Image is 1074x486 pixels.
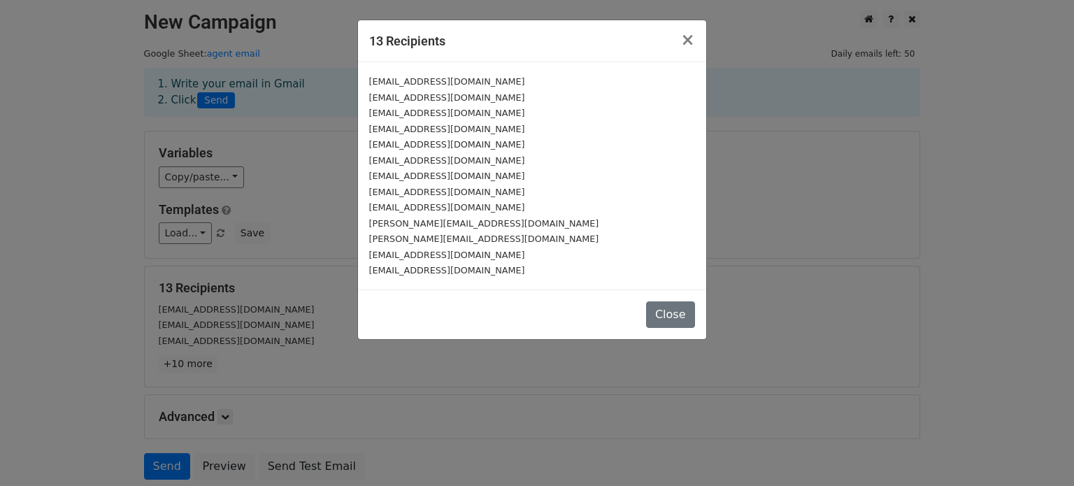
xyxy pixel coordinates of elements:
[369,92,525,103] small: [EMAIL_ADDRESS][DOMAIN_NAME]
[369,171,525,181] small: [EMAIL_ADDRESS][DOMAIN_NAME]
[369,155,525,166] small: [EMAIL_ADDRESS][DOMAIN_NAME]
[369,187,525,197] small: [EMAIL_ADDRESS][DOMAIN_NAME]
[369,76,525,87] small: [EMAIL_ADDRESS][DOMAIN_NAME]
[369,124,525,134] small: [EMAIL_ADDRESS][DOMAIN_NAME]
[369,218,599,229] small: [PERSON_NAME][EMAIL_ADDRESS][DOMAIN_NAME]
[369,108,525,118] small: [EMAIL_ADDRESS][DOMAIN_NAME]
[646,301,695,328] button: Close
[369,265,525,276] small: [EMAIL_ADDRESS][DOMAIN_NAME]
[1004,419,1074,486] iframe: Chat Widget
[369,202,525,213] small: [EMAIL_ADDRESS][DOMAIN_NAME]
[369,234,599,244] small: [PERSON_NAME][EMAIL_ADDRESS][DOMAIN_NAME]
[369,31,445,50] h5: 13 Recipients
[680,30,694,50] span: ×
[369,139,525,150] small: [EMAIL_ADDRESS][DOMAIN_NAME]
[669,20,706,59] button: Close
[369,250,525,260] small: [EMAIL_ADDRESS][DOMAIN_NAME]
